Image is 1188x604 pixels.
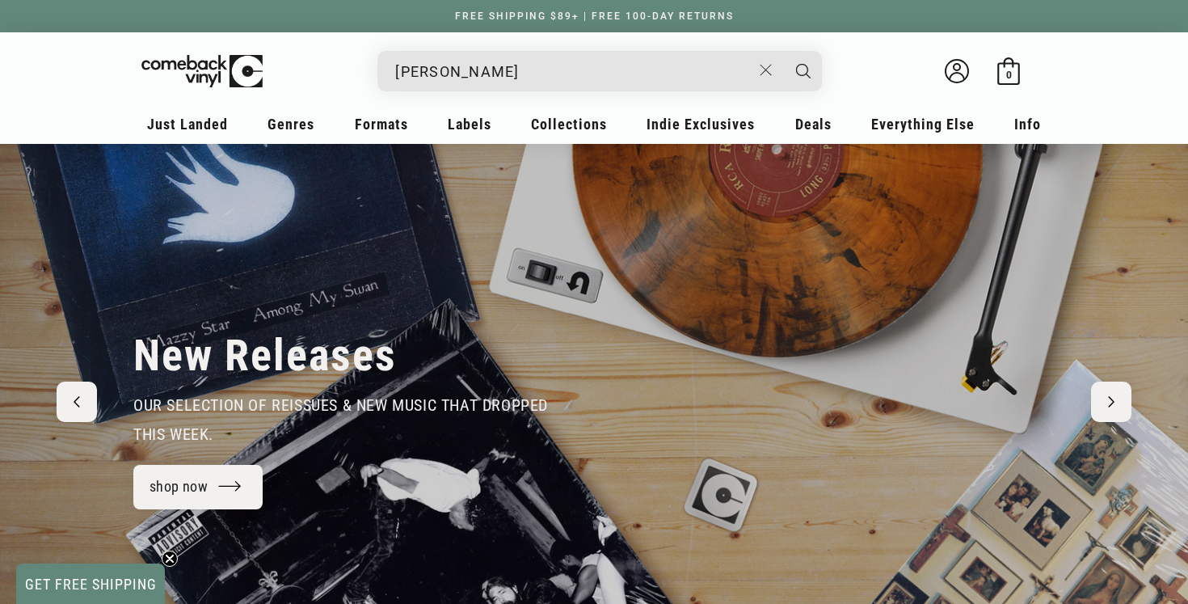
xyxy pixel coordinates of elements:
a: shop now [133,465,263,509]
a: FREE SHIPPING $89+ | FREE 100-DAY RETURNS [439,11,750,22]
button: Close teaser [162,551,178,567]
span: 0 [1006,69,1012,81]
span: Everything Else [871,116,975,133]
span: Deals [795,116,832,133]
span: Info [1014,116,1041,133]
span: GET FREE SHIPPING [25,576,157,593]
span: Labels [448,116,491,133]
input: search [395,55,752,88]
div: Search [377,51,822,91]
button: Next slide [1091,382,1131,422]
span: Collections [531,116,607,133]
button: Close [752,53,781,88]
span: Indie Exclusives [647,116,755,133]
h2: New Releases [133,329,397,382]
span: Formats [355,116,408,133]
button: Search [783,51,824,91]
span: Just Landed [147,116,228,133]
span: Genres [268,116,314,133]
div: GET FREE SHIPPINGClose teaser [16,564,165,604]
span: our selection of reissues & new music that dropped this week. [133,395,548,444]
button: Previous slide [57,382,97,422]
